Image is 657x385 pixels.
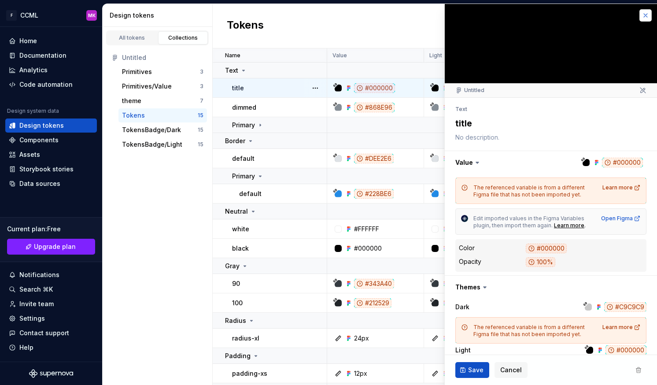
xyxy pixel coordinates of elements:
div: Untitled [122,53,203,62]
p: Border [225,137,245,145]
p: 90 [232,279,240,288]
a: Learn more [602,324,641,331]
p: 100 [232,299,243,307]
div: #DEE2E6 [354,154,394,163]
div: MK [88,12,96,19]
div: 12px [354,369,367,378]
a: Learn more [554,222,584,229]
textarea: title [454,115,645,131]
div: #212529 [354,298,391,308]
p: Value [332,52,347,59]
div: Design tokens [110,11,209,20]
a: Components [5,133,97,147]
div: Analytics [19,66,48,74]
div: Color [459,244,475,252]
span: Cancel [500,366,522,374]
div: #000000 [526,244,567,253]
div: theme [122,96,141,105]
h2: Tokens [227,18,264,34]
p: Text [225,66,238,75]
div: #228BE6 [354,189,394,199]
button: Cancel [495,362,528,378]
div: F [6,10,17,21]
div: The referenced variable is from a different Figma file that has not been imported yet. [473,184,597,198]
button: theme7 [118,94,207,108]
button: Save [455,362,489,378]
div: Documentation [19,51,66,60]
div: Primitives [122,67,152,76]
p: Padding [225,352,251,360]
button: FCCMLMK [2,6,100,25]
div: Contact support [19,329,69,337]
p: default [239,189,262,198]
div: Tokens [122,111,145,120]
div: #000000 [354,244,382,253]
div: Primitives/Value [122,82,172,91]
span: Edit imported values in the Figma Variables plugin, then import them again. [473,215,586,229]
div: CCML [20,11,38,20]
div: Learn more [602,184,641,191]
div: #000000 [605,345,646,355]
div: Invite team [19,300,54,308]
li: Text [455,106,467,112]
label: Dark [455,303,469,311]
p: Primary [232,172,255,181]
div: 24px [354,334,369,343]
div: Assets [19,150,40,159]
p: default [232,154,255,163]
svg: Supernova Logo [29,369,73,378]
button: Tokens15 [118,108,207,122]
p: black [232,244,249,253]
span: . [584,222,586,229]
p: Gray [225,262,240,270]
a: Open Figma [601,215,641,222]
p: Name [225,52,240,59]
a: Assets [5,148,97,162]
div: TokensBadge/Light [122,140,182,149]
div: Collections [161,34,205,41]
div: Code automation [19,80,73,89]
div: 15 [198,112,203,119]
div: Components [19,136,59,144]
a: Home [5,34,97,48]
div: 15 [198,126,203,133]
p: padding-xs [232,369,267,378]
div: #FFFFFF [354,225,379,233]
div: 3 [200,83,203,90]
a: Analytics [5,63,97,77]
button: Search ⌘K [5,282,97,296]
button: Help [5,341,97,355]
p: white [232,225,249,233]
div: All tokens [110,34,154,41]
div: Help [19,343,33,352]
div: 100% [526,257,555,267]
div: #C9C9C9 [604,302,646,312]
span: Upgrade plan [34,242,76,251]
a: Data sources [5,177,97,191]
a: Documentation [5,48,97,63]
a: Design tokens [5,118,97,133]
a: Primitives/Value3 [118,79,207,93]
button: Notifications [5,268,97,282]
p: Radius [225,316,246,325]
div: Settings [19,314,45,323]
a: Invite team [5,297,97,311]
div: Opacity [459,257,481,266]
button: TokensBadge/Dark15 [118,123,207,137]
p: Neutral [225,207,248,216]
button: Primitives3 [118,65,207,79]
label: Light [455,346,471,355]
div: Design system data [7,107,59,115]
p: dimmed [232,103,256,112]
div: Data sources [19,179,60,188]
button: TokensBadge/Light15 [118,137,207,152]
a: Code automation [5,78,97,92]
div: The referenced variable is from a different Figma file that has not been imported yet. [473,324,597,338]
p: Primary [232,121,255,130]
